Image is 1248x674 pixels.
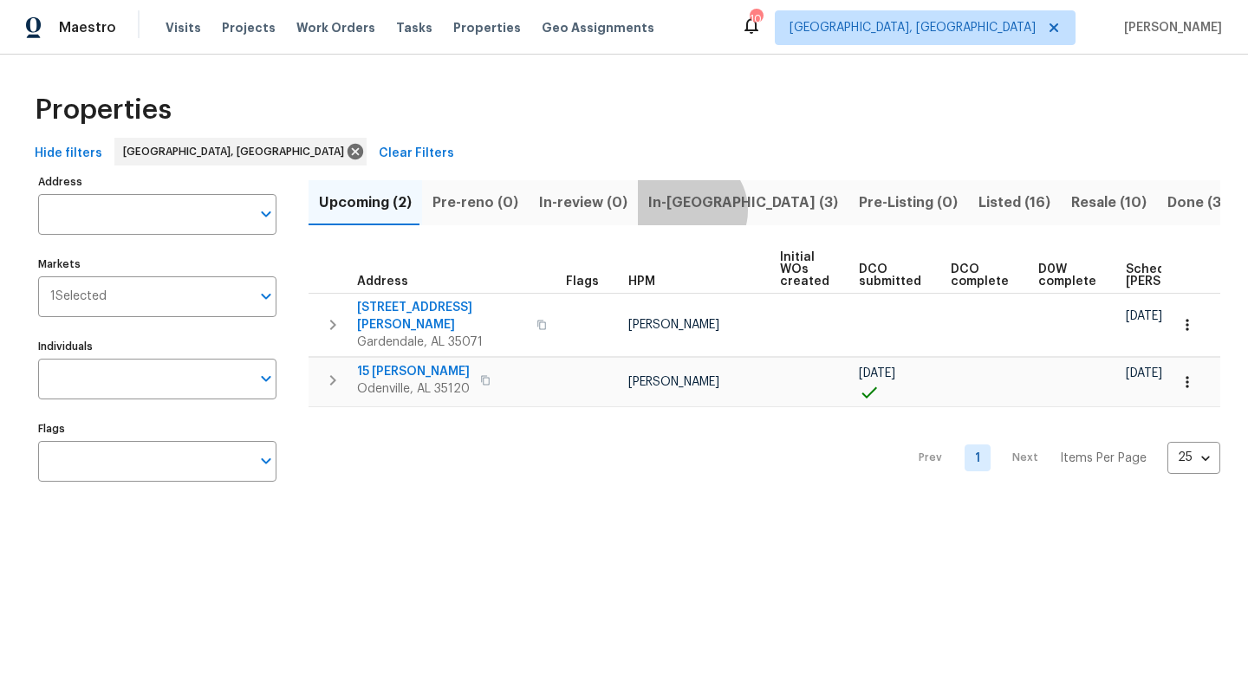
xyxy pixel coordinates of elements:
[628,376,719,388] span: [PERSON_NAME]
[357,299,526,334] span: [STREET_ADDRESS][PERSON_NAME]
[372,138,461,170] button: Clear Filters
[1117,19,1222,36] span: [PERSON_NAME]
[1071,191,1147,215] span: Resale (10)
[319,191,412,215] span: Upcoming (2)
[453,19,521,36] span: Properties
[50,289,107,304] span: 1 Selected
[222,19,276,36] span: Projects
[628,275,655,288] span: HPM
[379,143,454,165] span: Clear Filters
[254,449,278,473] button: Open
[539,191,627,215] span: In-review (0)
[951,263,1009,288] span: DCO complete
[978,191,1050,215] span: Listed (16)
[1038,263,1096,288] span: D0W complete
[648,191,838,215] span: In-[GEOGRAPHIC_DATA] (3)
[254,202,278,226] button: Open
[254,284,278,308] button: Open
[28,138,109,170] button: Hide filters
[296,19,375,36] span: Work Orders
[38,259,276,269] label: Markets
[357,380,470,398] span: Odenville, AL 35120
[1126,310,1162,322] span: [DATE]
[35,101,172,119] span: Properties
[750,10,762,28] div: 10
[357,334,526,351] span: Gardendale, AL 35071
[859,263,921,288] span: DCO submitted
[1126,367,1162,379] span: [DATE]
[123,143,351,160] span: [GEOGRAPHIC_DATA], [GEOGRAPHIC_DATA]
[38,424,276,434] label: Flags
[1167,435,1220,480] div: 25
[859,367,895,379] span: [DATE]
[628,319,719,331] span: [PERSON_NAME]
[432,191,518,215] span: Pre-reno (0)
[1126,263,1224,288] span: Scheduled [PERSON_NAME]
[790,19,1036,36] span: [GEOGRAPHIC_DATA], [GEOGRAPHIC_DATA]
[965,444,991,471] a: Goto page 1
[254,366,278,391] button: Open
[902,418,1220,499] nav: Pagination Navigation
[396,22,432,34] span: Tasks
[542,19,654,36] span: Geo Assignments
[780,251,829,288] span: Initial WOs created
[566,275,599,288] span: Flags
[1167,191,1241,215] span: Done (371)
[357,363,470,380] span: 15 [PERSON_NAME]
[59,19,116,36] span: Maestro
[859,191,958,215] span: Pre-Listing (0)
[38,177,276,187] label: Address
[166,19,201,36] span: Visits
[1060,450,1147,467] p: Items Per Page
[114,138,367,165] div: [GEOGRAPHIC_DATA], [GEOGRAPHIC_DATA]
[38,341,276,352] label: Individuals
[35,143,102,165] span: Hide filters
[357,275,408,288] span: Address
